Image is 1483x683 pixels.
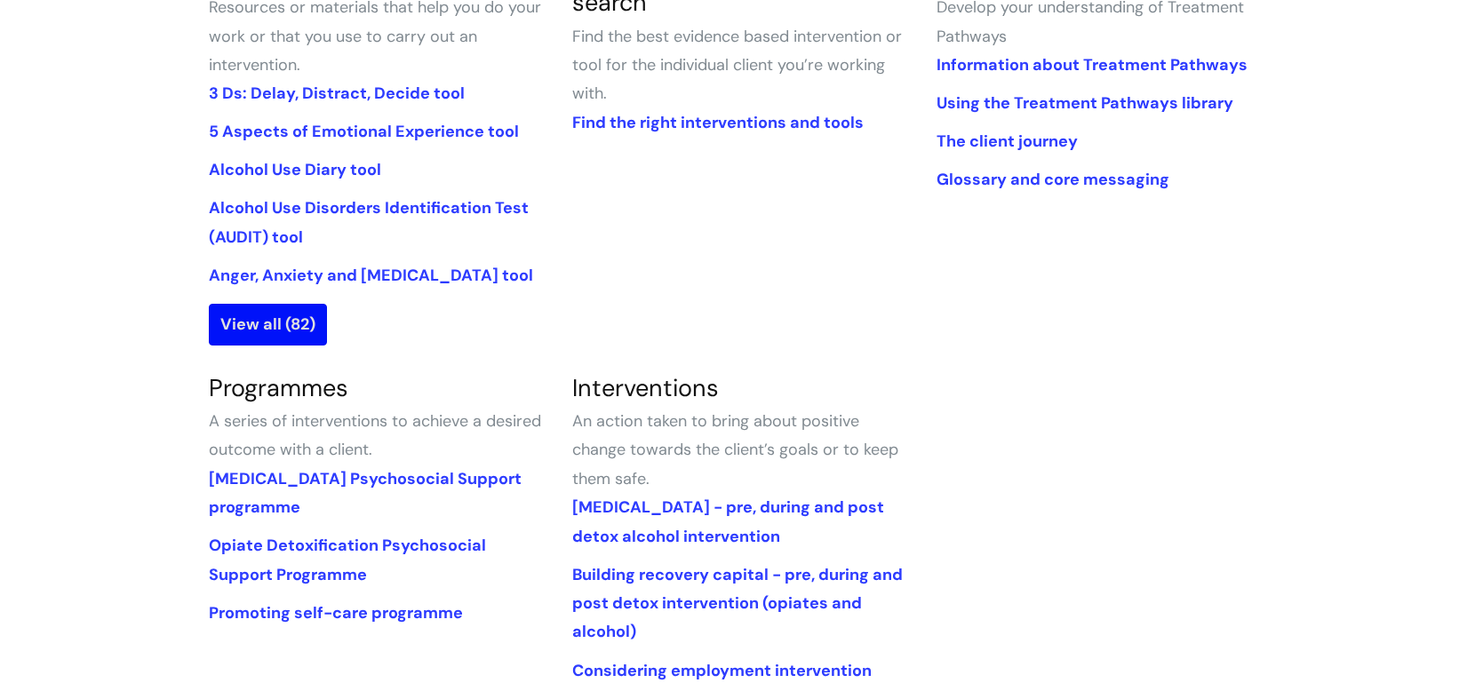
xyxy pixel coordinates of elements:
[209,410,541,460] span: A series of interventions to achieve a desired outcome with a client.
[209,265,533,286] a: Anger, Anxiety and [MEDICAL_DATA] tool
[937,131,1078,152] a: The client journey
[209,197,529,247] a: Alcohol Use Disorders Identification Test (AUDIT) tool
[572,372,719,403] a: Interventions
[209,372,348,403] a: Programmes
[209,121,519,142] a: 5 Aspects of Emotional Experience tool
[572,660,872,681] a: Considering employment intervention
[209,83,465,104] a: 3 Ds: Delay, Distract, Decide tool
[572,112,864,133] a: Find the right interventions and tools
[572,496,884,546] a: [MEDICAL_DATA] - pre, during and post detox alcohol intervention
[209,468,522,518] a: [MEDICAL_DATA] Psychosocial Support programme
[572,564,903,643] a: Building recovery capital - pre, during and post detox intervention (opiates and alcohol)
[937,92,1233,114] a: Using the Treatment Pathways library
[209,304,327,345] a: View all (82)
[937,169,1169,190] a: Glossary and core messaging
[209,159,381,180] a: Alcohol Use Diary tool
[572,410,898,489] span: An action taken to bring about positive change towards the client’s goals or to keep them safe.
[209,535,486,584] a: Opiate Detoxification Psychosocial Support Programme
[572,26,902,105] span: Find the best evidence based intervention or tool for the individual client you’re working with.
[209,602,463,623] a: Promoting self-care programme
[937,54,1248,75] a: Information about Treatment Pathways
